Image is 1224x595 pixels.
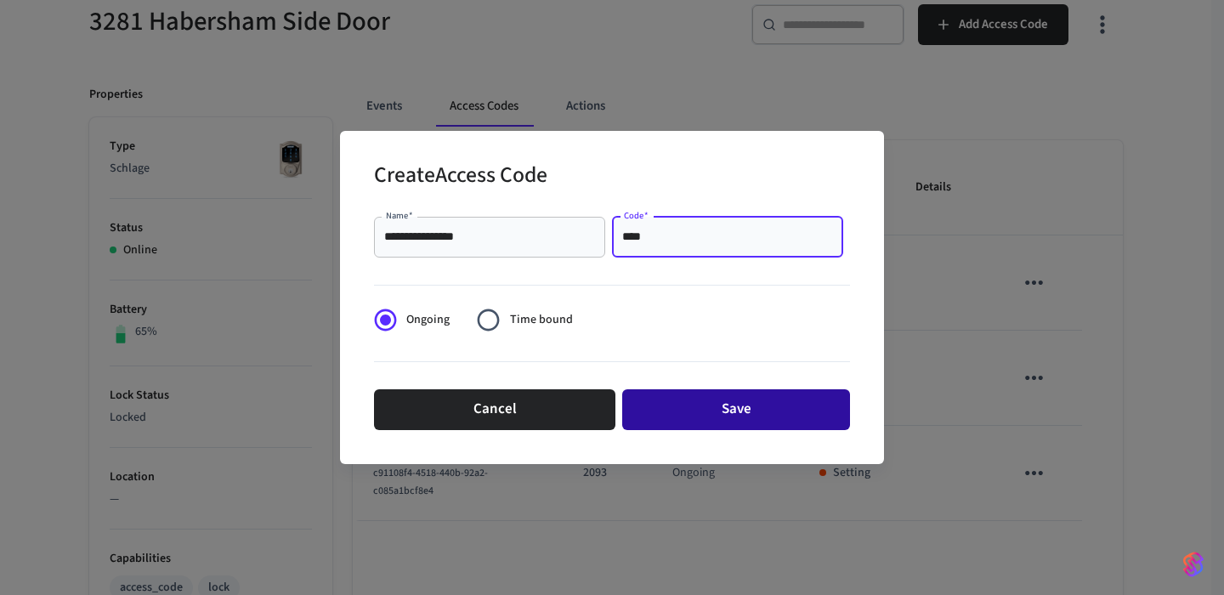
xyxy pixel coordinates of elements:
[624,209,649,222] label: Code
[510,311,573,329] span: Time bound
[406,311,450,329] span: Ongoing
[374,151,547,203] h2: Create Access Code
[386,209,413,222] label: Name
[622,389,850,430] button: Save
[1183,551,1204,578] img: SeamLogoGradient.69752ec5.svg
[374,389,615,430] button: Cancel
